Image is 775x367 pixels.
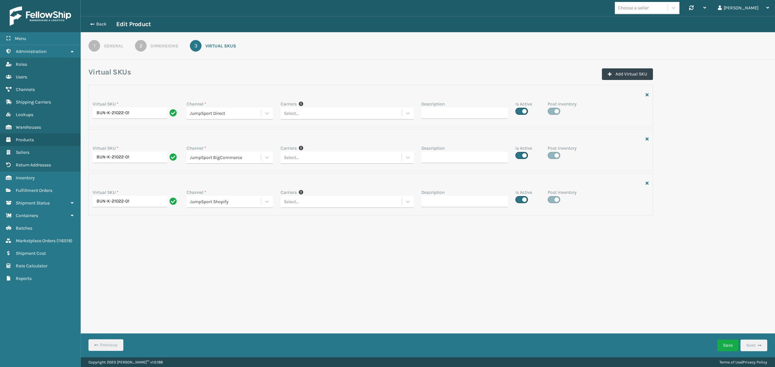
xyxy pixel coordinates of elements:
label: Description [421,145,445,152]
div: 1 [88,40,100,52]
div: Select... [284,110,299,117]
h3: Edit Product [116,20,151,28]
div: Virtual SKUs [205,43,236,49]
div: 3 [190,40,201,52]
span: Shipment Cost [16,251,46,256]
span: Marketplace Orders [16,238,56,243]
button: Add Virtual SKU [602,68,653,80]
span: Roles [16,62,27,67]
span: Fulfillment Orders [16,188,52,193]
div: JumpSport Shopify [190,198,262,205]
label: Post inventory [548,189,577,196]
label: Is Active [515,101,532,107]
div: Select... [284,198,299,205]
span: Lookups [16,112,33,117]
button: Next [740,340,767,351]
label: Carriers [281,189,297,196]
span: Inventory [16,175,35,181]
div: 2 [135,40,147,52]
span: Shipping Carriers [16,99,51,105]
h3: Virtual SKUs [88,67,131,77]
span: Menu [15,36,26,41]
label: Carriers [281,101,297,107]
span: Reports [16,276,32,281]
span: ( 116519 ) [57,238,72,243]
div: Dimensions [150,43,178,49]
img: logo [10,6,71,26]
span: Channels [16,87,35,92]
div: Select... [284,154,299,161]
div: Choose a seller [618,5,649,11]
div: General [104,43,123,49]
span: Return Addresses [16,162,51,168]
span: Warehouses [16,124,41,130]
a: Terms of Use [719,360,742,364]
button: Save [717,340,739,351]
label: Post inventory [548,145,577,152]
label: Post inventory [548,101,577,107]
label: Channel [187,101,206,107]
div: JumpSport BigCommerce [190,154,262,161]
label: Channel [187,189,206,196]
span: Batches [16,225,32,231]
p: Copyright 2023 [PERSON_NAME]™ v 1.0.188 [88,357,163,367]
label: Carriers [281,145,297,152]
label: Virtual SKU [93,189,119,196]
span: Containers [16,213,38,218]
span: Administration [16,49,46,54]
label: Is Active [515,145,532,152]
div: JumpSport Direct [190,110,262,117]
span: Rate Calculator [16,263,47,269]
a: Privacy Policy [743,360,767,364]
button: Previous [88,339,123,351]
button: Back [87,21,116,27]
span: Sellers [16,150,29,155]
span: Shipment Status [16,200,50,206]
label: Is Active [515,189,532,196]
label: Virtual SKU [93,101,119,107]
label: Channel [187,145,206,152]
label: Description [421,189,445,196]
div: | [719,357,767,367]
span: Products [16,137,34,143]
span: Users [16,74,27,80]
label: Description [421,101,445,107]
label: Virtual SKU [93,145,119,152]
